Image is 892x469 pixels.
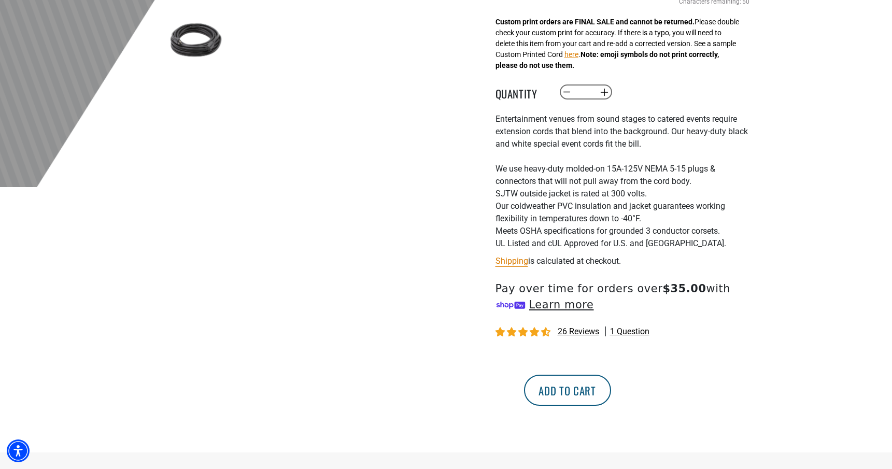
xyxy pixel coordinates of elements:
button: Add to cart [524,375,611,406]
li: Meets OSHA specifications for grounded 3 conductor corsets. [495,225,749,237]
span: 26 reviews [558,326,599,336]
div: Accessibility Menu [7,439,30,462]
img: black [166,10,226,70]
li: SJTW outside jacket is rated at 300 volts. [495,188,749,200]
a: Shipping [495,256,528,266]
span: 1 question [610,326,649,337]
div: is calculated at checkout. [495,254,749,268]
li: Our coldweather PVC insulation and jacket guarantees working flexibility in temperatures down to ... [495,200,749,225]
div: Entertainment venues from sound stages to catered events require extension cords that blend into ... [495,113,749,250]
li: UL Listed and cUL Approved for U.S. and [GEOGRAPHIC_DATA]. [495,237,749,250]
strong: Note: emoji symbols do not print correctly, please do not use them. [495,50,719,69]
button: here [564,49,578,60]
span: 4.73 stars [495,328,553,337]
li: We use heavy-duty molded-on 15A-125V NEMA 5-15 plugs & connectors that will not pull away from th... [495,163,749,188]
label: Quantity [495,86,547,99]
